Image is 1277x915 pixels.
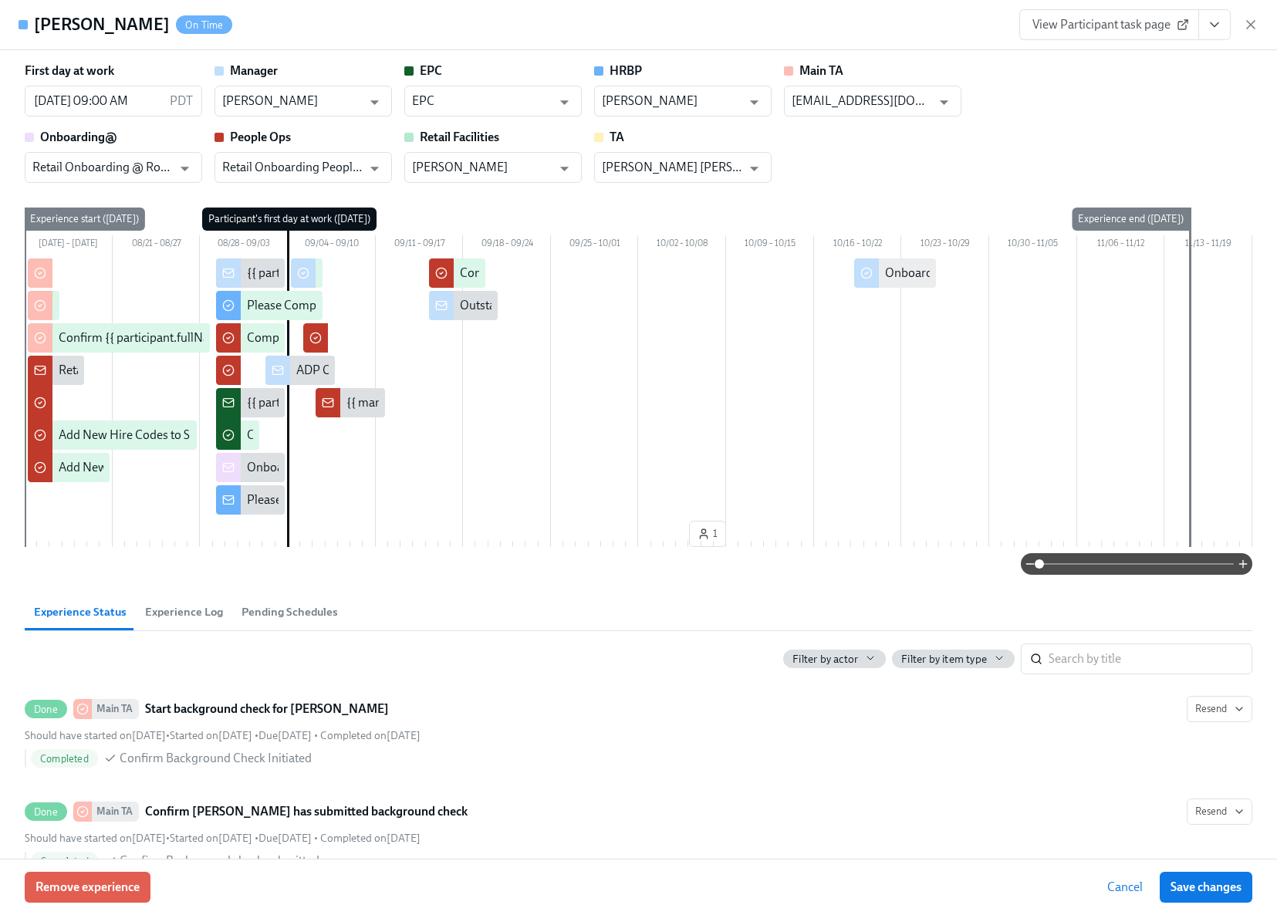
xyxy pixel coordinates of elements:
[25,872,150,903] button: Remove experience
[1195,701,1244,717] span: Resend
[25,831,421,846] div: • • •
[247,265,548,282] div: {{ participant.fullName }} Has Cleared Background Check
[34,603,127,621] span: Experience Status
[551,235,639,255] div: 09/25 – 10/01
[35,880,140,895] span: Remove experience
[1107,880,1143,895] span: Cancel
[742,90,766,114] button: Open
[932,90,956,114] button: Open
[420,130,499,144] strong: Retail Facilities
[1187,799,1252,825] button: DoneMain TAConfirm [PERSON_NAME] has submitted background checkShould have started on[DATE]•Start...
[1198,9,1231,40] button: View task page
[1096,872,1154,903] button: Cancel
[247,491,531,508] div: Please Complete Your Background Check in HireRight
[247,459,826,476] div: Onboarding Notice: {{ participant.fullName }} – {{ participant.role }} ({{ participant.startDate ...
[1171,880,1242,895] span: Save changes
[230,130,291,144] strong: People Ops
[145,603,223,621] span: Experience Log
[783,650,886,668] button: Filter by actor
[202,208,377,231] div: Participant's first day at work ([DATE])
[296,362,651,379] div: ADP Onboarding Tasks Not Complete For {{ participant.fullName }}
[698,526,718,542] span: 1
[25,728,421,743] div: • • •
[552,157,576,181] button: Open
[460,297,775,314] div: Outstanding Onboarding Docs for {{ participant.fullName }}
[176,19,232,31] span: On Time
[31,753,98,765] span: Completed
[120,853,319,869] span: Confirm Background check submitted
[610,130,624,144] strong: TA
[363,90,387,114] button: Open
[59,459,306,476] div: Add New Hire {{ participant.fullName }} in ADP
[34,13,170,36] h4: [PERSON_NAME]
[885,265,1150,282] div: Onboarding Check In for {{ participant.fullName }}
[40,130,117,144] strong: Onboarding@
[288,235,376,255] div: 09/04 – 09/10
[247,297,461,314] div: Please Complete ADP Onboarding Tasks
[59,362,387,379] div: Retail {{ participant.newOrRehire }} - {{ participant.fullName }}
[792,652,858,667] span: Filter by actor
[173,157,197,181] button: Open
[420,63,442,78] strong: EPC
[320,832,421,845] span: Friday, August 29th 2025, 2:15 pm
[25,729,166,742] span: Thursday, August 14th 2025, 9:00 am
[25,235,113,255] div: [DATE] – [DATE]
[463,235,551,255] div: 09/18 – 09/24
[346,394,698,411] div: {{ manager.fullName }} completed I-9 for {{ participant.fullName }}
[799,63,843,78] strong: Main TA
[320,729,421,742] span: Friday, August 29th 2025, 9:31 am
[638,235,726,255] div: 10/02 – 10/08
[363,157,387,181] button: Open
[145,700,389,718] strong: Start background check for [PERSON_NAME]
[145,802,468,821] strong: Confirm [PERSON_NAME] has submitted background check
[1049,643,1252,674] input: Search by title
[59,329,420,346] div: Confirm {{ participant.fullName }}'s Background Check is Completed
[1164,235,1252,255] div: 11/13 – 11/19
[892,650,1015,668] button: Filter by item type
[170,729,252,742] span: Friday, August 29th 2025, 9:31 am
[31,856,98,867] span: Completed
[610,63,642,78] strong: HRBP
[1019,9,1199,40] a: View Participant task page
[92,802,139,822] div: Main TA
[170,832,252,845] span: Friday, August 29th 2025, 9:31 am
[1195,804,1244,819] span: Resend
[1187,696,1252,722] button: DoneMain TAStart background check for [PERSON_NAME]Should have started on[DATE]•Started on[DATE] ...
[25,704,67,715] span: Done
[1077,235,1165,255] div: 11/06 – 11/12
[24,208,145,231] div: Experience start ([DATE])
[247,394,877,411] div: {{ participant.newOrRehire }}: {{ participant.fullName }} - {{ participant.role }} ({{ participan...
[258,729,312,742] span: Saturday, August 16th 2025, 9:00 am
[1160,872,1252,903] button: Save changes
[59,427,627,444] div: Add New Hire Codes to Spreadsheet for {{ participant.fullName }} ({{ participant.startDate | MM/D...
[230,63,278,78] strong: Manager
[120,750,312,767] span: Confirm Background Check Initiated
[92,699,139,719] div: Main TA
[726,235,814,255] div: 10/09 – 10/15
[242,603,338,621] span: Pending Schedules
[258,832,312,845] span: Sunday, August 17th 2025, 9:00 am
[376,235,464,255] div: 09/11 – 09/17
[1032,17,1186,32] span: View Participant task page
[901,652,987,667] span: Filter by item type
[742,157,766,181] button: Open
[460,265,816,282] div: Confirm {{ participant.fullName }} has signed their onboarding docs
[113,235,201,255] div: 08/21 – 08/27
[200,235,288,255] div: 08/28 – 09/03
[689,521,726,547] button: 1
[170,93,193,110] p: PDT
[989,235,1077,255] div: 10/30 – 11/05
[25,806,67,818] span: Done
[247,329,515,346] div: Complete ADP Profile for {{ participant.fullName }}
[814,235,902,255] div: 10/16 – 10/22
[25,62,114,79] label: First day at work
[25,832,166,845] span: Thursday, August 14th 2025, 9:00 am
[901,235,989,255] div: 10/23 – 10/29
[552,90,576,114] button: Open
[1072,208,1190,231] div: Experience end ([DATE])
[247,427,427,444] div: Confirm IT set up steps completed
